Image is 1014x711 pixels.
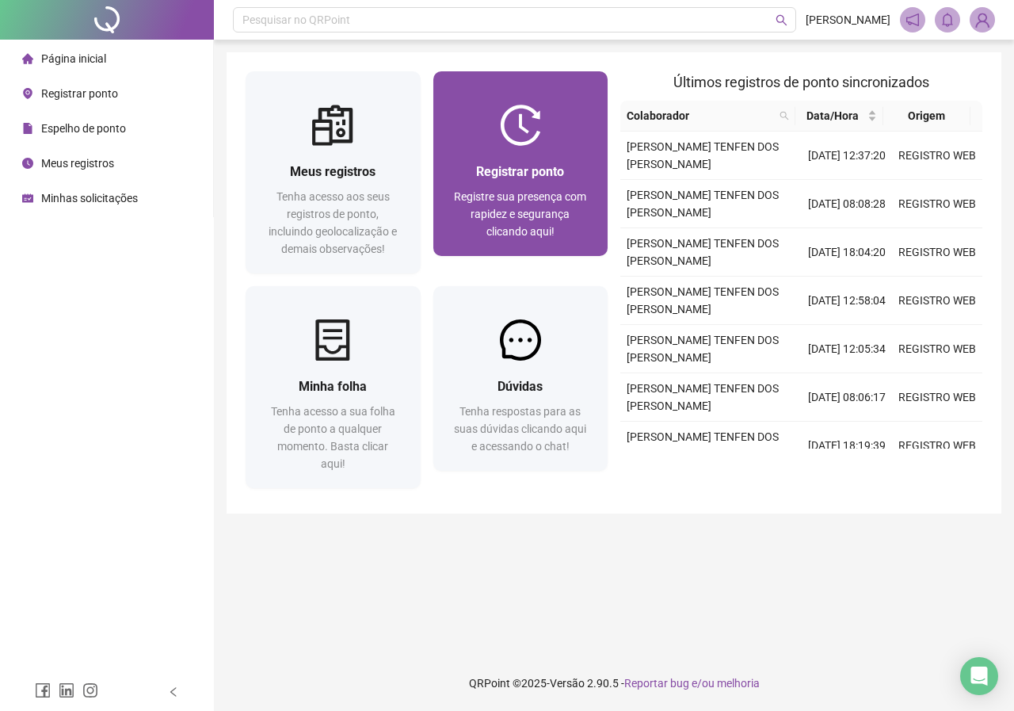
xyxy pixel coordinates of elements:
[41,192,138,205] span: Minhas solicitações
[454,190,586,238] span: Registre sua presença com rapidez e segurança clicando aqui!
[780,111,789,120] span: search
[892,180,982,228] td: REGISTRO WEB
[269,190,397,255] span: Tenha acesso aos seus registros de ponto, incluindo geolocalização e demais observações!
[271,405,395,470] span: Tenha acesso a sua folha de ponto a qualquer momento. Basta clicar aqui!
[627,334,779,364] span: [PERSON_NAME] TENFEN DOS [PERSON_NAME]
[550,677,585,690] span: Versão
[454,405,586,453] span: Tenha respostas para as suas dúvidas clicando aqui e acessando o chat!
[802,228,892,277] td: [DATE] 18:04:20
[59,682,74,698] span: linkedin
[776,104,792,128] span: search
[627,107,773,124] span: Colaborador
[168,686,179,698] span: left
[627,430,779,461] span: [PERSON_NAME] TENFEN DOS [PERSON_NAME]
[497,379,543,394] span: Dúvidas
[41,122,126,135] span: Espelho de ponto
[627,140,779,170] span: [PERSON_NAME] TENFEN DOS [PERSON_NAME]
[22,88,33,99] span: environment
[433,71,608,256] a: Registrar pontoRegistre sua presença com rapidez e segurança clicando aqui!
[905,13,920,27] span: notification
[892,277,982,325] td: REGISTRO WEB
[802,180,892,228] td: [DATE] 08:08:28
[802,373,892,422] td: [DATE] 08:06:17
[892,325,982,373] td: REGISTRO WEB
[290,164,375,179] span: Meus registros
[802,277,892,325] td: [DATE] 12:58:04
[299,379,367,394] span: Minha folha
[433,286,608,471] a: DúvidasTenha respostas para as suas dúvidas clicando aqui e acessando o chat!
[624,677,760,690] span: Reportar bug e/ou melhoria
[806,11,890,29] span: [PERSON_NAME]
[214,656,1014,711] footer: QRPoint © 2025 - 2.90.5 -
[892,228,982,277] td: REGISTRO WEB
[476,164,564,179] span: Registrar ponto
[35,682,51,698] span: facebook
[802,107,864,124] span: Data/Hora
[41,52,106,65] span: Página inicial
[41,87,118,100] span: Registrar ponto
[883,101,971,132] th: Origem
[776,14,787,26] span: search
[22,53,33,64] span: home
[673,74,929,90] span: Últimos registros de ponto sincronizados
[802,132,892,180] td: [DATE] 12:37:20
[246,71,421,273] a: Meus registrosTenha acesso aos seus registros de ponto, incluindo geolocalização e demais observa...
[246,286,421,488] a: Minha folhaTenha acesso a sua folha de ponto a qualquer momento. Basta clicar aqui!
[892,422,982,470] td: REGISTRO WEB
[22,158,33,169] span: clock-circle
[802,422,892,470] td: [DATE] 18:19:39
[22,193,33,204] span: schedule
[892,373,982,422] td: REGISTRO WEB
[940,13,955,27] span: bell
[627,189,779,219] span: [PERSON_NAME] TENFEN DOS [PERSON_NAME]
[960,657,998,695] div: Open Intercom Messenger
[627,285,779,315] span: [PERSON_NAME] TENFEN DOS [PERSON_NAME]
[802,325,892,373] td: [DATE] 12:05:34
[627,237,779,267] span: [PERSON_NAME] TENFEN DOS [PERSON_NAME]
[892,132,982,180] td: REGISTRO WEB
[22,123,33,134] span: file
[627,382,779,412] span: [PERSON_NAME] TENFEN DOS [PERSON_NAME]
[41,157,114,170] span: Meus registros
[82,682,98,698] span: instagram
[970,8,994,32] img: 89981
[795,101,883,132] th: Data/Hora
